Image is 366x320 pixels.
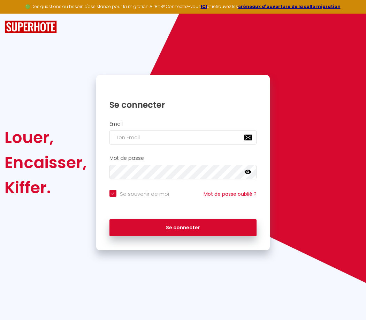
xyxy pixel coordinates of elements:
div: Kiffer. [5,175,87,200]
a: ICI [201,3,207,9]
div: Encaisser, [5,150,87,175]
h2: Email [109,121,257,127]
div: Louer, [5,125,87,150]
input: Ton Email [109,130,257,145]
img: SuperHote logo [5,21,57,34]
h1: Se connecter [109,99,257,110]
button: Se connecter [109,219,257,237]
a: créneaux d'ouverture de la salle migration [238,3,341,9]
h2: Mot de passe [109,155,257,161]
a: Mot de passe oublié ? [204,191,257,198]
